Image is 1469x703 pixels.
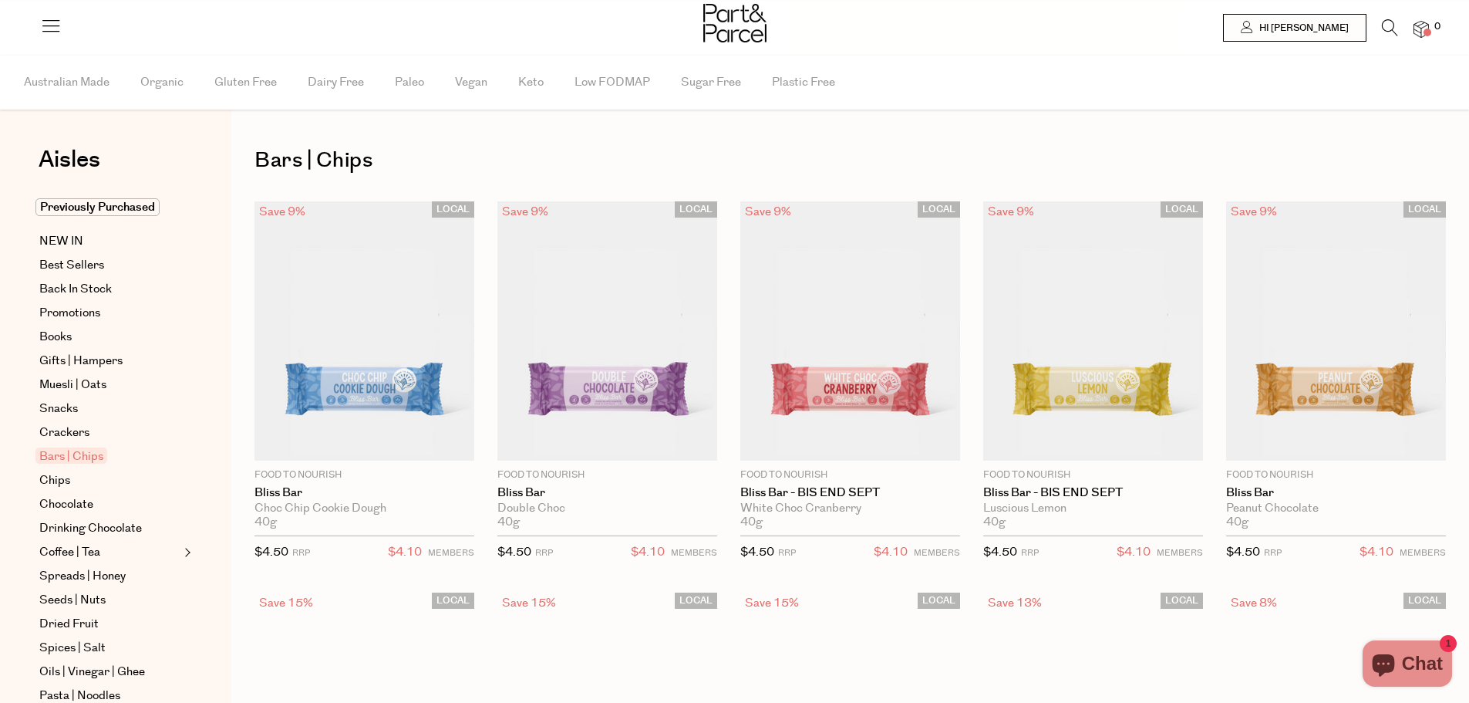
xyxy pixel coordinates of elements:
img: Bliss Bar [1226,201,1446,461]
span: Oils | Vinegar | Ghee [39,663,145,681]
img: Bliss Bar [254,201,474,461]
span: 40g [254,515,277,529]
span: LOCAL [918,201,960,218]
span: Paleo [395,56,424,110]
a: Dried Fruit [39,615,180,634]
a: Oils | Vinegar | Ghee [39,663,180,681]
span: Australian Made [24,56,110,110]
div: Choc Chip Cookie Dough [254,502,474,515]
span: NEW IN [39,232,83,251]
a: Promotions [39,304,180,323]
p: Food to Nourish [740,468,960,482]
div: Double Choc [497,502,717,515]
div: Save 15% [497,593,561,613]
span: Drinking Chocolate [39,519,142,538]
span: Back In Stock [39,280,112,299]
img: Part&Parcel [703,4,767,42]
span: Plastic Free [772,56,835,110]
a: Crackers [39,424,180,442]
div: Save 9% [254,201,310,222]
span: Keto [518,56,544,110]
p: Food to Nourish [497,468,717,482]
span: LOCAL [432,593,474,609]
a: Drinking Chocolate [39,519,180,538]
a: NEW IN [39,232,180,251]
a: Coffee | Tea [39,543,180,562]
small: RRP [535,547,553,559]
a: Previously Purchased [39,198,180,217]
span: Vegan [455,56,487,110]
span: 40g [740,515,763,529]
img: Bliss Bar - BIS END SEPT [983,201,1203,461]
p: Food to Nourish [254,468,474,482]
a: Bliss Bar [1226,486,1446,500]
div: Save 9% [1226,201,1282,222]
a: Hi [PERSON_NAME] [1223,14,1366,42]
small: RRP [1021,547,1039,559]
small: MEMBERS [428,547,474,559]
span: $4.50 [740,544,774,560]
span: 40g [983,515,1006,529]
span: 40g [1226,515,1248,529]
span: LOCAL [675,201,717,218]
p: Food to Nourish [983,468,1203,482]
a: Bliss Bar [254,486,474,500]
div: Luscious Lemon [983,502,1203,515]
small: MEMBERS [671,547,717,559]
a: Chips [39,471,180,490]
a: Snacks [39,400,180,418]
span: LOCAL [1161,593,1203,609]
small: RRP [778,547,796,559]
a: Chocolate [39,495,180,514]
a: Spices | Salt [39,639,180,657]
span: LOCAL [1161,201,1203,218]
span: $4.10 [1359,542,1393,563]
span: Aisles [39,143,100,177]
span: Promotions [39,304,100,323]
span: $4.10 [874,542,908,563]
span: Spices | Salt [39,639,106,657]
span: Chocolate [39,495,93,514]
div: Save 8% [1226,593,1282,613]
a: Bliss Bar - BIS END SEPT [983,486,1203,500]
span: LOCAL [432,201,474,218]
a: Aisles [39,148,100,187]
div: Save 15% [740,593,804,613]
a: Muesli | Oats [39,376,180,394]
span: Dairy Free [308,56,364,110]
a: Best Sellers [39,256,180,275]
span: LOCAL [1403,593,1446,609]
div: White Choc Cranberry [740,502,960,515]
button: Expand/Collapse Coffee | Tea [180,543,191,562]
span: Dried Fruit [39,615,99,634]
span: Best Sellers [39,256,104,275]
h1: Bars | Chips [254,143,1446,178]
div: Save 9% [497,201,553,222]
span: Low FODMAP [574,56,650,110]
small: MEMBERS [1157,547,1203,559]
a: Bliss Bar - BIS END SEPT [740,486,960,500]
inbox-online-store-chat: Shopify online store chat [1358,640,1457,691]
img: Bliss Bar [497,201,717,461]
span: $4.50 [497,544,531,560]
span: Seeds | Nuts [39,591,106,610]
span: LOCAL [1403,201,1446,218]
a: Seeds | Nuts [39,591,180,610]
span: Crackers [39,424,89,442]
span: Snacks [39,400,78,418]
a: Gifts | Hampers [39,352,180,370]
span: Gifts | Hampers [39,352,123,370]
span: LOCAL [675,593,717,609]
span: Spreads | Honey [39,567,126,586]
small: MEMBERS [1400,547,1446,559]
small: MEMBERS [914,547,960,559]
div: Peanut Chocolate [1226,502,1446,515]
span: Gluten Free [214,56,277,110]
span: Coffee | Tea [39,543,100,562]
a: 0 [1413,21,1429,37]
span: Bars | Chips [35,448,107,464]
p: Food to Nourish [1226,468,1446,482]
span: $4.50 [983,544,1017,560]
span: Organic [140,56,184,110]
span: 0 [1430,20,1444,34]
